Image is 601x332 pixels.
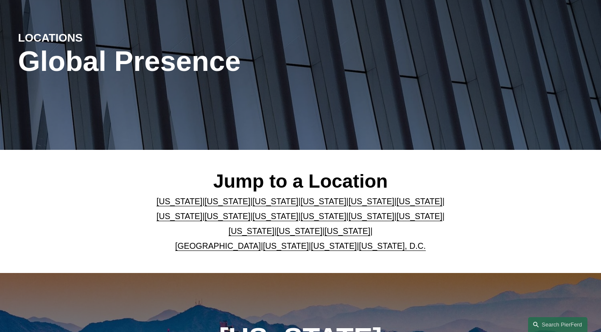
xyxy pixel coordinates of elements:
a: [US_STATE] [324,226,370,236]
h4: LOCATIONS [18,31,159,45]
a: [US_STATE] [397,211,442,221]
a: [US_STATE] [157,197,202,206]
a: [US_STATE] [252,197,298,206]
a: [US_STATE] [204,211,250,221]
a: [US_STATE] [277,226,322,236]
a: [US_STATE] [349,211,394,221]
a: [US_STATE] [252,211,298,221]
h2: Jump to a Location [136,170,465,193]
a: [US_STATE] [157,211,202,221]
p: | | | | | | | | | | | | | | | | | | [136,194,465,253]
a: [US_STATE] [229,226,274,236]
a: [US_STATE] [311,241,357,250]
a: [GEOGRAPHIC_DATA] [175,241,261,250]
a: Search this site [528,317,587,332]
a: [US_STATE] [263,241,309,250]
a: [US_STATE], D.C. [359,241,426,250]
a: [US_STATE] [301,211,347,221]
h1: Global Presence [18,45,395,78]
a: [US_STATE] [397,197,442,206]
a: [US_STATE] [349,197,394,206]
a: [US_STATE] [204,197,250,206]
a: [US_STATE] [301,197,347,206]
